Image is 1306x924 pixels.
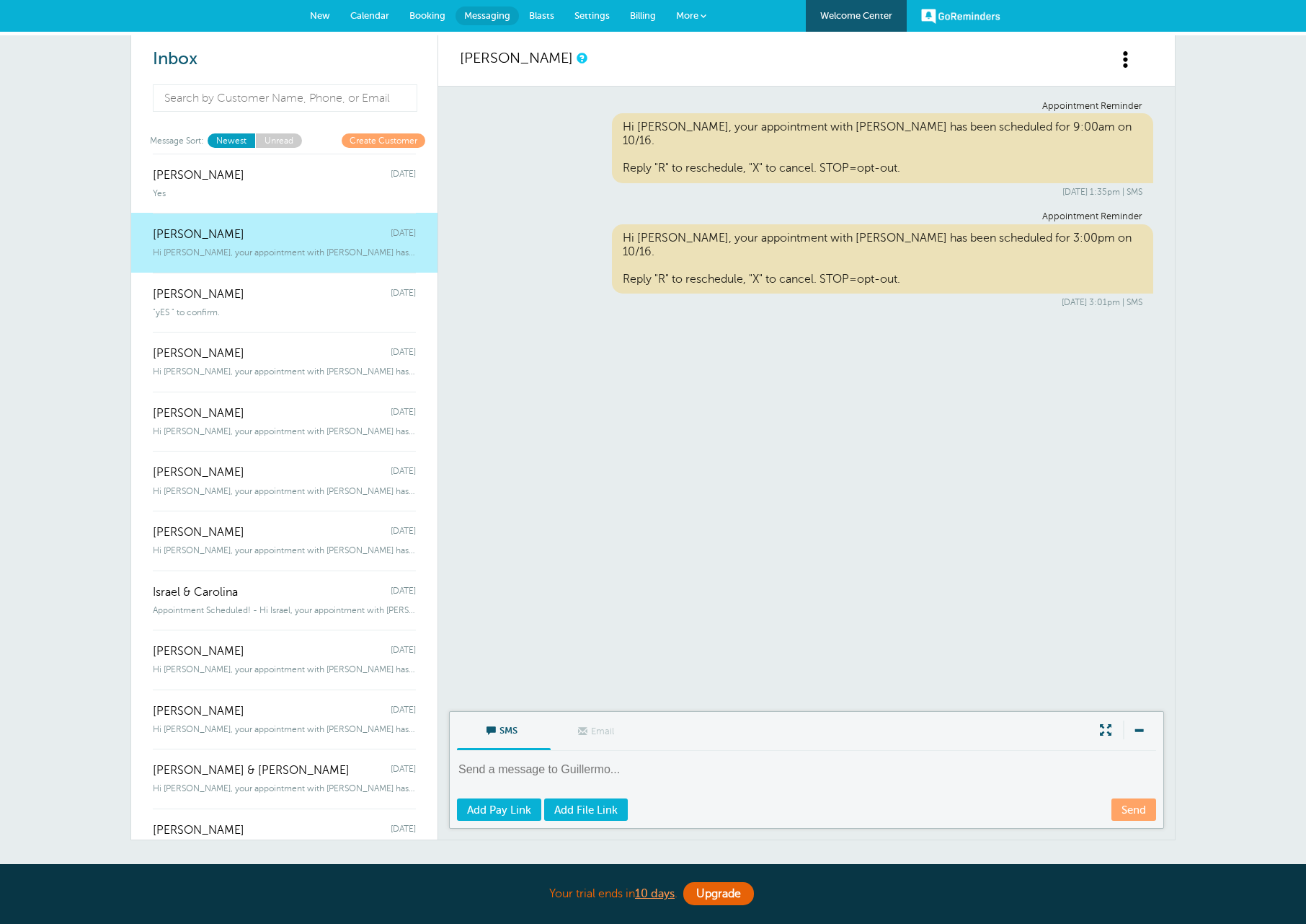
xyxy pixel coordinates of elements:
div: [DATE] 3:01pm | SMS [471,297,1142,307]
span: Israel & Carolina [153,586,238,599]
div: [DATE] 1:35pm | SMS [471,187,1142,197]
a: 10 days [635,887,675,900]
span: [DATE] [391,824,416,837]
span: SMS [468,712,540,747]
span: Hi [PERSON_NAME], your appointment with [PERSON_NAME] has been scheduled for 2:00pm [153,366,416,377]
label: This customer does not have an email address. [551,713,644,751]
a: Upgrade [683,882,754,905]
a: Add Pay Link [457,798,541,821]
a: Send [1111,798,1156,821]
a: [PERSON_NAME] [DATE] Yes [131,154,437,214]
div: Hi [PERSON_NAME], your appointment with [PERSON_NAME] has been scheduled for 3:00pm on 10/16. Rep... [612,224,1154,294]
a: [PERSON_NAME] [DATE] Hi [PERSON_NAME], your appointment with [PERSON_NAME] has been scheduled for... [131,451,437,511]
span: Booking [409,10,445,21]
a: [PERSON_NAME] [DATE] Stop [131,809,437,868]
span: Add Pay Link [467,804,531,816]
span: [PERSON_NAME] [153,407,244,421]
span: [PERSON_NAME] [153,466,244,480]
div: Hi [PERSON_NAME], your appointment with [PERSON_NAME] has been scheduled for 9:00am on 10/16. Rep... [612,113,1154,183]
span: Hi [PERSON_NAME], your appointment with [PERSON_NAME] has been scheduled for 10:00am [153,426,416,436]
a: Newest [208,133,255,147]
span: Settings [574,10,610,21]
span: Hi [PERSON_NAME], your appointment with [PERSON_NAME] has been scheduled for 3:00pm o [153,545,416,555]
span: Calendar [350,10,389,21]
span: [DATE] [391,764,416,778]
a: [PERSON_NAME] & [PERSON_NAME] [DATE] Hi [PERSON_NAME], your appointment with [PERSON_NAME] has be... [131,749,437,809]
a: This is a history of all communications between GoReminders and your customer. [577,53,585,63]
span: Hi [PERSON_NAME], your appointment with [PERSON_NAME] has been scheduled for 3:0 [153,247,416,258]
span: Hi [PERSON_NAME], your appointment with [PERSON_NAME] has been scheduled for 10:00am [153,486,416,496]
span: [DATE] [391,407,416,421]
span: [PERSON_NAME] [153,645,244,659]
span: Hi [PERSON_NAME], your appointment with [PERSON_NAME] has been scheduled for 11:00am [153,664,416,674]
span: [DATE] [391,705,416,718]
input: Search by Customer Name, Phone, or Email [153,84,417,112]
span: [DATE] [391,228,416,242]
span: Email [561,713,634,747]
a: Refer someone to us! [647,863,783,878]
h2: Inbox [153,49,416,70]
span: Hi [PERSON_NAME], your appointment with [PERSON_NAME] has been scheduled for 9:00a [153,783,416,793]
span: [PERSON_NAME] [153,526,244,540]
span: [DATE] [391,169,416,182]
span: [DATE] [391,347,416,361]
div: Appointment Reminder [471,101,1142,112]
span: "yES " to confirm. [153,307,220,317]
a: [PERSON_NAME] [DATE] Hi [PERSON_NAME], your appointment with [PERSON_NAME] has been scheduled for... [131,332,437,392]
a: [PERSON_NAME] [460,50,573,66]
a: Create Customer [342,133,425,147]
a: Messaging [456,6,519,25]
a: Add File Link [544,798,628,821]
span: [DATE] [391,526,416,540]
a: [PERSON_NAME] [DATE] Hi [PERSON_NAME], your appointment with [PERSON_NAME] has been scheduled for... [131,213,437,273]
span: Hi [PERSON_NAME], your appointment with [PERSON_NAME] has been scheduled for 10:00a [153,724,416,734]
span: [PERSON_NAME] & [PERSON_NAME] [153,764,350,778]
span: [PERSON_NAME] [153,824,244,837]
span: Billing [630,10,656,21]
a: Israel & Carolina [DATE] Appointment Scheduled! - Hi Israel, your appointment with [PERSON_NAME] ... [131,571,437,630]
span: Yes [153,188,166,198]
a: [PERSON_NAME] [DATE] "yES " to confirm. [131,273,437,333]
a: Unread [255,133,302,147]
span: Messaging [464,10,510,21]
span: Blasts [529,10,554,21]
div: Your trial ends in . [293,879,1013,910]
strong: free month [566,863,640,878]
span: Add File Link [554,804,618,816]
a: [PERSON_NAME] [DATE] Hi [PERSON_NAME], your appointment with [PERSON_NAME] has been scheduled for... [131,630,437,690]
a: [PERSON_NAME] [DATE] Hi [PERSON_NAME], your appointment with [PERSON_NAME] has been scheduled for... [131,690,437,749]
p: Want a ? [130,862,1176,879]
span: [PERSON_NAME] [153,169,244,182]
span: [DATE] [391,288,416,302]
span: [PERSON_NAME] [153,288,244,302]
span: More [676,10,698,21]
span: Message Sort: [150,133,204,147]
span: [PERSON_NAME] [153,705,244,718]
a: [PERSON_NAME] [DATE] Hi [PERSON_NAME], your appointment with [PERSON_NAME] has been scheduled for... [131,392,437,452]
div: Appointment Reminder [471,211,1142,222]
span: [DATE] [391,586,416,599]
span: [PERSON_NAME] [153,228,244,242]
span: [DATE] [391,466,416,480]
span: Appointment Scheduled! - Hi Israel, your appointment with [PERSON_NAME] has been scheduled for 3:... [153,605,416,615]
span: [DATE] [391,645,416,659]
span: [PERSON_NAME] [153,347,244,361]
a: [PERSON_NAME] [DATE] Hi [PERSON_NAME], your appointment with [PERSON_NAME] has been scheduled for... [131,511,437,571]
span: New [310,10,330,21]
